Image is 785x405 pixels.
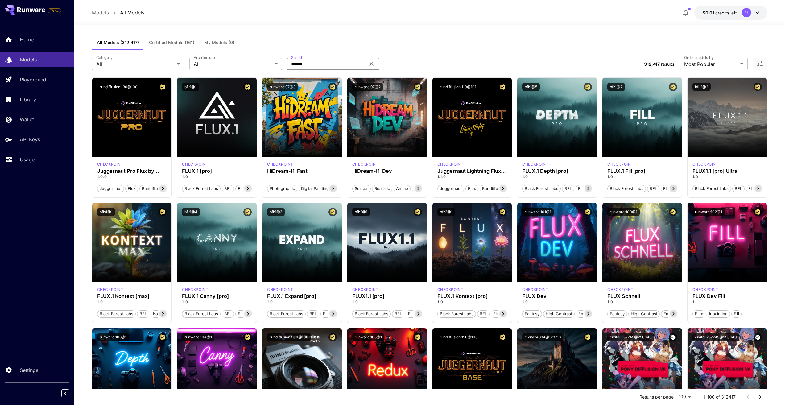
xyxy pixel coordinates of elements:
button: bfl:2@2 [692,83,711,91]
span: FLUX1.1 [pro] [406,311,436,317]
div: 100 [676,392,693,401]
p: Settings [20,366,38,374]
button: runware:104@1 [182,333,214,341]
button: rundiffusion:500@100 [267,333,311,341]
button: Certified Model – Vetted for best performance and includes a commercial license. [498,208,507,216]
p: All Models [120,9,144,16]
button: FLUX.1 Canny [pro] [235,310,278,318]
button: Open more filters [756,60,764,68]
p: 1.0 [182,174,252,180]
button: Anime [394,184,411,192]
span: Kontext [151,311,170,317]
span: Certified Models (161) [149,40,194,45]
span: FLUX.1 Fill [pro] [661,186,696,192]
span: FLUX.1 Canny [pro] [236,311,277,317]
p: checkpoint [267,162,293,167]
span: Flux Kontext [491,311,519,317]
button: BFL [222,310,234,318]
span: credits left [715,10,737,15]
div: FLUX.1 D [522,287,548,292]
button: juggernaut [437,184,464,192]
div: fluxultra [692,162,719,167]
div: FLUX.1 S [607,287,634,292]
button: Certified Model – Vetted for best performance and includes a commercial license. [669,83,677,91]
div: FLUX.1 Expand [pro] [267,293,337,299]
button: civitai:257749@290640 [607,333,654,341]
button: Digital Painting [299,184,331,192]
button: BFL [732,184,745,192]
span: High Contrast [543,311,574,317]
button: Certified Model – Vetted for best performance and includes a commercial license. [243,333,252,341]
p: 1.0 [692,174,762,180]
span: All Models (312,417) [97,40,139,45]
button: Certified Model – Vetted for best performance and includes a commercial license. [328,333,337,341]
button: runware:101@1 [522,208,554,216]
p: checkpoint [352,287,378,292]
button: Verified working [754,333,762,341]
button: Flux Kontext [491,310,519,318]
button: runware:105@1 [352,333,384,341]
button: Certified Model – Vetted for best performance and includes a commercial license. [243,208,252,216]
label: Order models by [684,55,713,60]
h3: Juggernaut Lightning Flux by RunDiffusion [437,168,507,174]
div: FLUX.1 D [692,287,719,292]
p: Usage [20,156,35,163]
button: Black Forest Labs [97,310,136,318]
button: Certified Model – Vetted for best performance and includes a commercial license. [584,333,592,341]
div: fluxpro [607,162,634,167]
p: checkpoint [437,287,464,292]
p: 1.0 [267,299,337,305]
span: FLUX.1 [pro] [236,186,264,192]
p: 1.0 [352,299,422,305]
p: checkpoint [352,162,378,167]
div: HiDream Dev [352,162,378,167]
div: Juggernaut Pro Flux by RunDiffusion [97,168,167,174]
button: civitai:4384@128713 [522,333,563,341]
h3: FLUX1.1 [pro] Ultra [692,168,762,174]
p: 1.0 [182,299,252,305]
span: High Contrast [629,311,659,317]
p: 1.0 [97,299,167,305]
span: Black Forest Labs [353,311,390,317]
h3: FLUX.1 Canny [pro] [182,293,252,299]
span: Realistic [372,186,392,192]
button: Certified Model – Vetted for best performance and includes a commercial license. [584,83,592,91]
span: flux [126,186,138,192]
span: Inpainting [707,311,730,317]
p: Models [20,56,37,63]
p: Playground [20,76,46,83]
span: Black Forest Labs [523,186,560,192]
button: juggernaut [97,184,124,192]
button: High Contrast [628,310,660,318]
h3: FLUX Dev [522,293,592,299]
span: Black Forest Labs [693,186,731,192]
p: 1.0 [607,299,677,305]
p: 1–100 of 312417 [703,394,736,400]
h3: FLUX.1 Depth [pro] [522,168,592,174]
div: -$0.0077 [700,10,737,16]
button: FLUX.1 [pro] [235,184,264,192]
div: Collapse sidebar [66,388,74,399]
p: 1.0 [607,174,677,180]
button: Flux [692,310,705,318]
span: BFL [477,311,489,317]
button: Fantasy [607,310,627,318]
div: HiDream-I1-Fast [267,168,337,174]
button: BFL [647,184,659,192]
button: bfl:1@1 [182,83,199,91]
button: Black Forest Labs [182,310,221,318]
span: All [96,60,175,68]
p: checkpoint [267,287,293,292]
button: BFL [222,184,234,192]
h3: FLUX.1 Kontext [pro] [437,293,507,299]
button: FLUX1.1 [pro] [406,310,436,318]
span: Digital Painting [299,186,331,192]
span: flux [466,186,478,192]
div: HiDream Fast [267,162,293,167]
button: Certified Model – Vetted for best performance and includes a commercial license. [328,208,337,216]
button: rundiffusion:130@100 [97,83,140,91]
button: rundiffusion [480,184,509,192]
button: Certified Model – Vetted for best performance and includes a commercial license. [158,333,167,341]
h3: FLUX.1 [pro] [182,168,252,174]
